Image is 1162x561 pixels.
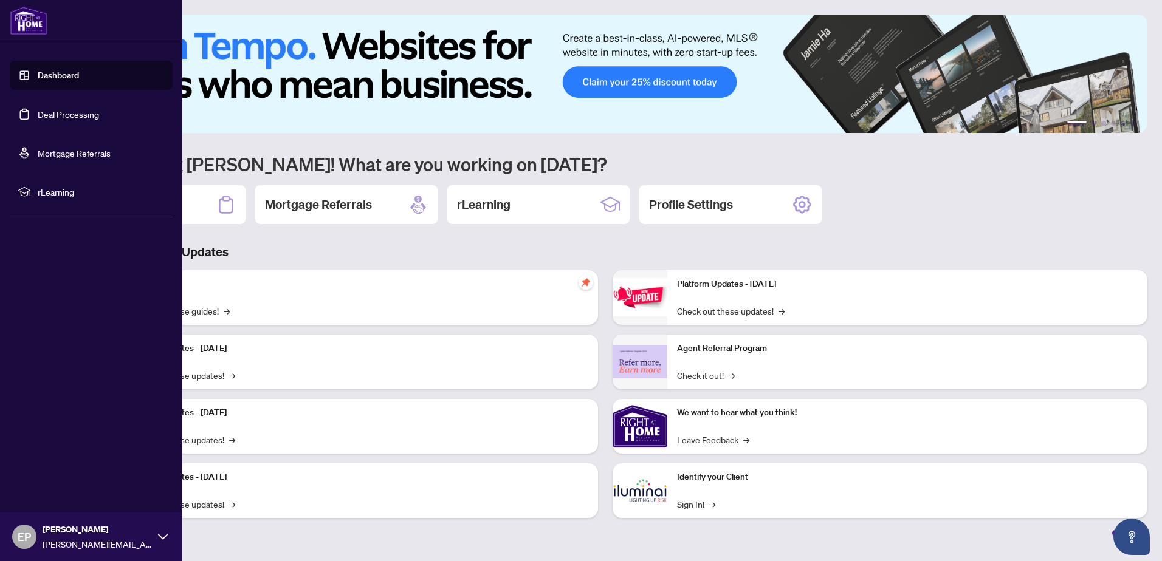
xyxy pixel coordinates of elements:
[677,497,715,511] a: Sign In!→
[128,342,588,355] p: Platform Updates - [DATE]
[229,433,235,446] span: →
[677,433,749,446] a: Leave Feedback→
[63,243,1147,260] h3: Brokerage & Industry Updates
[1130,121,1135,126] button: 6
[265,196,372,213] h2: Mortgage Referrals
[677,277,1138,291] p: Platform Updates - [DATE]
[1113,518,1150,555] button: Open asap
[677,369,735,382] a: Check it out!→
[38,70,79,81] a: Dashboard
[43,523,152,536] span: [PERSON_NAME]
[677,471,1138,484] p: Identify your Client
[613,278,667,316] img: Platform Updates - June 23, 2025
[1111,121,1116,126] button: 4
[38,148,111,158] a: Mortgage Referrals
[128,277,588,291] p: Self-Help
[677,304,785,318] a: Check out these updates!→
[38,109,99,120] a: Deal Processing
[613,345,667,378] img: Agent Referral Program
[743,433,749,446] span: →
[43,537,152,551] span: [PERSON_NAME][EMAIL_ADDRESS][DOMAIN_NAME]
[649,196,733,213] h2: Profile Settings
[709,497,715,511] span: →
[779,304,785,318] span: →
[677,406,1138,420] p: We want to hear what you think!
[1067,121,1087,126] button: 1
[38,185,164,199] span: rLearning
[63,15,1147,133] img: Slide 0
[63,152,1147,175] h1: Welcome back [PERSON_NAME]! What are you working on [DATE]?
[1092,121,1096,126] button: 2
[613,399,667,454] img: We want to hear what you think!
[10,6,47,35] img: logo
[729,369,735,382] span: →
[613,463,667,518] img: Identify your Client
[1101,121,1106,126] button: 3
[224,304,230,318] span: →
[677,342,1138,355] p: Agent Referral Program
[18,528,31,545] span: EP
[128,471,588,484] p: Platform Updates - [DATE]
[128,406,588,420] p: Platform Updates - [DATE]
[229,369,235,382] span: →
[457,196,511,213] h2: rLearning
[229,497,235,511] span: →
[579,275,593,290] span: pushpin
[1121,121,1126,126] button: 5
